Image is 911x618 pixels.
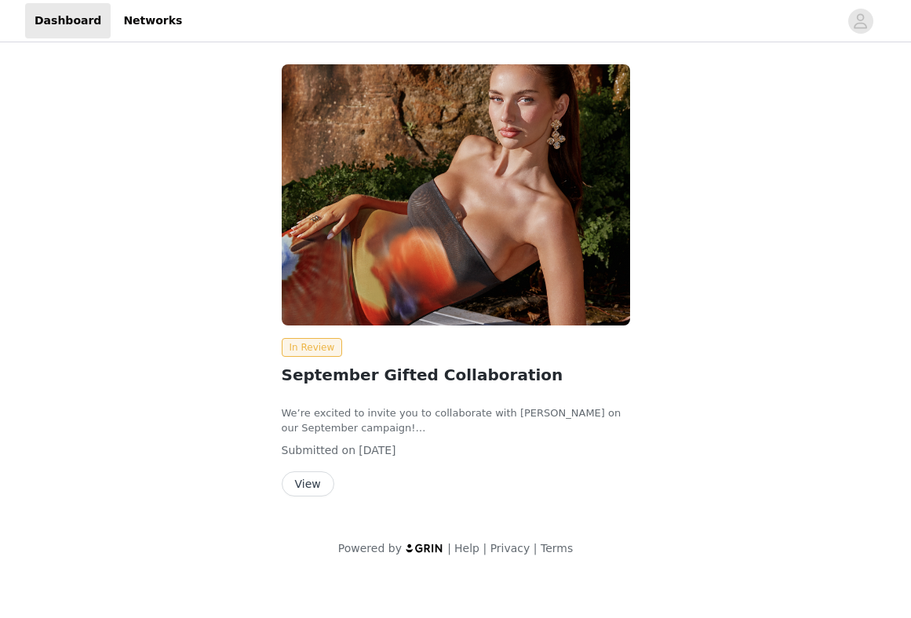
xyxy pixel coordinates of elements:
span: [DATE] [359,444,395,456]
span: | [447,542,451,554]
span: | [534,542,537,554]
img: logo [405,543,444,553]
a: Help [454,542,479,554]
h2: September Gifted Collaboration [282,363,630,387]
span: In Review [282,338,343,357]
a: Dashboard [25,3,111,38]
p: We’re excited to invite you to collaborate with [PERSON_NAME] on our September campaign! [282,405,630,436]
span: | [483,542,486,554]
a: Terms [541,542,573,554]
button: View [282,471,334,496]
a: View [282,478,334,490]
span: Powered by [338,542,402,554]
span: Submitted on [282,444,356,456]
a: Privacy [490,542,530,554]
div: avatar [853,9,868,34]
a: Networks [114,3,191,38]
img: Peppermayo EU [282,64,630,325]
